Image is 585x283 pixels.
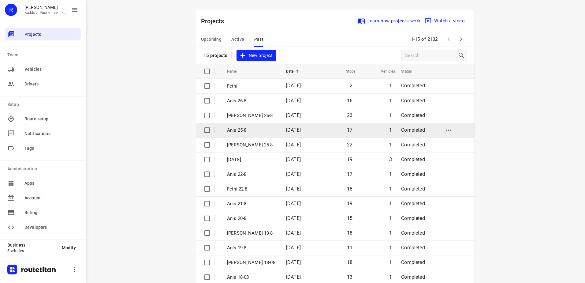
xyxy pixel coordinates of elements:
div: Developers [5,221,81,233]
span: Apps [24,180,78,187]
div: Vehicles [5,63,81,75]
div: Projects [5,28,81,40]
p: Anis 19-8 [227,244,277,251]
span: 15 [347,215,352,221]
span: 1 [389,142,392,148]
span: 1 [389,171,392,177]
span: Active [231,36,244,43]
button: Modify [57,242,81,253]
p: Fethi 22-8 [227,186,277,193]
span: 1 [389,245,392,251]
span: 3 [389,157,392,162]
span: 1 [389,215,392,221]
span: Name [227,68,245,75]
span: 22 [347,142,352,148]
input: Search projects [405,51,458,60]
p: [PERSON_NAME] 26-8 [227,112,277,119]
div: Search [458,52,467,59]
span: [DATE] [286,274,301,280]
span: Route setup [24,116,78,122]
span: Completed [401,112,425,118]
span: Completed [401,98,425,104]
p: Setup [7,101,81,108]
span: Drivers [24,81,78,87]
span: 1 [389,201,392,206]
span: Past [254,36,264,43]
p: Business [7,243,57,247]
span: Notifications [24,130,78,137]
p: Jeffrey 19-8 [227,230,277,237]
div: Tags [5,142,81,154]
span: 1 [389,274,392,280]
p: Jeffrey 18-08 [227,259,277,266]
span: 18 [347,259,352,265]
span: 1 [389,98,392,104]
span: [DATE] [286,98,301,104]
span: Date [286,68,302,75]
span: 1 [389,186,392,192]
p: Administration [7,166,81,172]
span: 1 [389,230,392,236]
span: 18 [347,186,352,192]
span: 16 [347,98,352,104]
span: Completed [401,259,425,265]
div: Notifications [5,127,81,140]
div: Drivers [5,78,81,90]
p: 3 vehicles [7,249,57,253]
span: [DATE] [286,215,301,221]
span: Completed [401,201,425,206]
span: Billing [24,209,78,216]
span: [DATE] [286,171,301,177]
span: Completed [401,186,425,192]
div: Apps [5,177,81,189]
span: Upcoming [201,36,222,43]
p: Anis 21-8 [227,200,277,207]
p: Projects [201,17,229,26]
div: Route setup [5,113,81,125]
span: 1 [389,127,392,133]
span: 17 [347,171,352,177]
span: [DATE] [286,245,301,251]
span: Developers [24,224,78,231]
span: 2 [350,83,352,89]
span: Completed [401,230,425,236]
span: Projects [24,31,78,38]
span: [DATE] [286,157,301,162]
span: 19 [347,157,352,162]
button: New project [237,50,276,61]
span: Completed [401,157,425,162]
span: Vehicles [373,68,395,75]
span: [DATE] [286,142,301,148]
p: Fethi [227,83,277,90]
span: 13 [347,274,352,280]
p: Team [7,52,81,58]
span: [DATE] [286,83,301,89]
p: 23-08-2025 [227,156,277,163]
span: [DATE] [286,201,301,206]
span: 1 [389,83,392,89]
span: Stops [338,68,356,75]
span: 1 [389,112,392,118]
span: Completed [401,171,425,177]
span: Vehicles [24,66,78,73]
span: 1-15 of 2132 [408,33,440,46]
span: 1 [389,259,392,265]
div: Billing [5,206,81,219]
span: [DATE] [286,127,301,133]
span: [DATE] [286,112,301,118]
p: Kaddour Puur en Eerlijk Vlees B.V. [24,10,66,15]
p: 15 projects [203,53,228,58]
span: 18 [347,230,352,236]
span: Completed [401,215,425,221]
div: R [5,4,17,16]
span: Account [24,195,78,201]
span: 17 [347,127,352,133]
span: Completed [401,274,425,280]
p: Rachid Kaddour [24,5,66,10]
span: Modify [62,245,76,250]
span: 19 [347,201,352,206]
span: 23 [347,112,352,118]
span: [DATE] [286,230,301,236]
p: [PERSON_NAME] 25-8 [227,141,277,149]
span: Tags [24,145,78,152]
